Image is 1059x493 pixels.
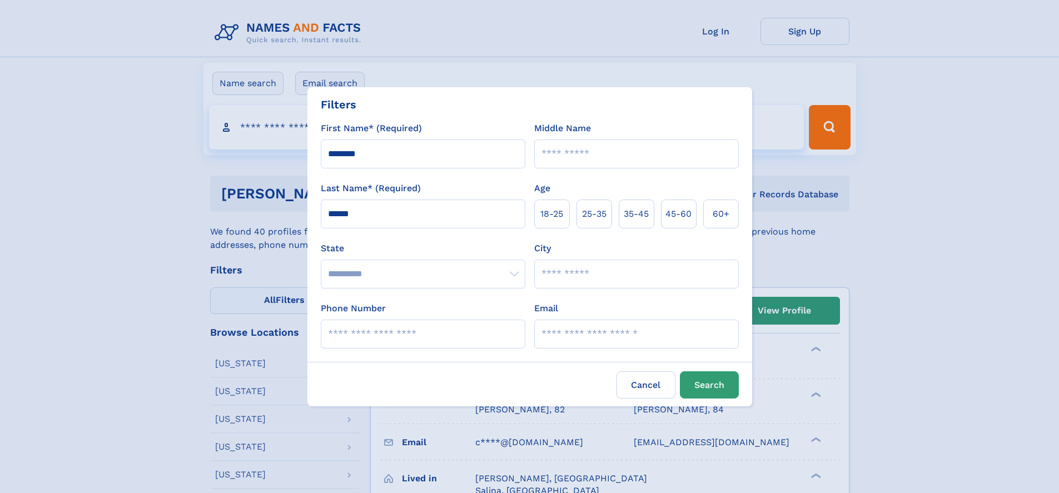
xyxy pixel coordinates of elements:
[680,371,739,399] button: Search
[534,182,550,195] label: Age
[534,242,551,255] label: City
[534,302,558,315] label: Email
[321,122,422,135] label: First Name* (Required)
[665,207,692,221] span: 45‑60
[321,96,356,113] div: Filters
[540,207,563,221] span: 18‑25
[713,207,729,221] span: 60+
[321,242,525,255] label: State
[534,122,591,135] label: Middle Name
[582,207,606,221] span: 25‑35
[321,302,386,315] label: Phone Number
[624,207,649,221] span: 35‑45
[616,371,675,399] label: Cancel
[321,182,421,195] label: Last Name* (Required)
